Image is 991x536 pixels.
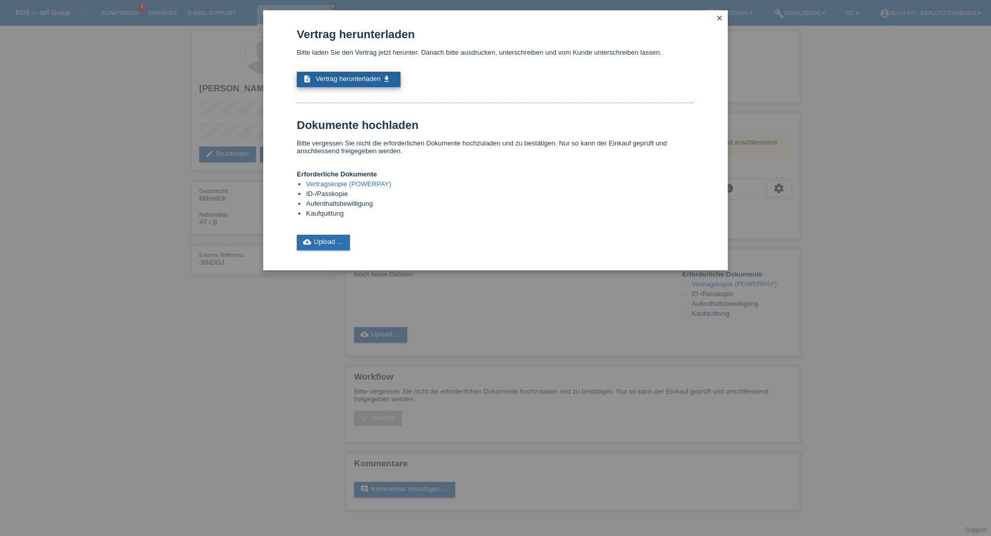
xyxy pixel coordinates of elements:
i: description [303,75,311,83]
h1: Dokumente hochladen [297,119,694,132]
a: Vertragskopie (POWERPAY) [306,180,391,188]
i: get_app [382,75,391,83]
a: cloud_uploadUpload ... [297,235,350,250]
a: close [713,13,726,25]
p: Bitte vergessen Sie nicht die erforderlichen Dokumente hochzuladen und zu bestätigen. Nur so kann... [297,139,694,155]
i: close [715,14,724,22]
h1: Vertrag herunterladen [297,28,694,41]
h4: Erforderliche Dokumente [297,170,694,178]
li: ID-/Passkopie [306,190,694,200]
a: description Vertrag herunterladen get_app [297,72,401,87]
p: Bitte laden Sie den Vertrag jetzt herunter. Danach bitte ausdrucken, unterschreiben und vom Kunde... [297,48,694,56]
i: cloud_upload [303,238,311,246]
li: Aufenthaltsbewilligung [306,200,694,209]
li: Kaufquittung [306,209,694,219]
span: Vertrag herunterladen [316,75,381,83]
